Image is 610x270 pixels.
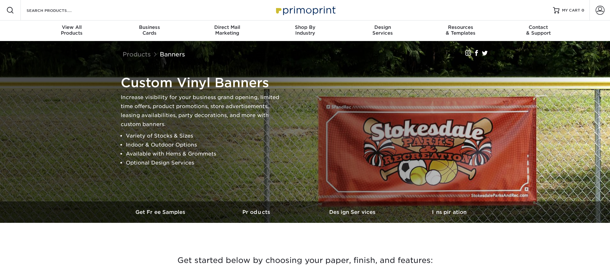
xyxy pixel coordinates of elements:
[126,131,281,140] li: Variety of Stocks & Sizes
[422,24,500,30] span: Resources
[209,209,305,215] h3: Products
[422,21,500,41] a: Resources& Templates
[160,51,185,58] a: Banners
[123,51,151,58] a: Products
[305,201,401,223] a: Design Services
[422,24,500,36] div: & Templates
[305,209,401,215] h3: Design Services
[188,24,266,36] div: Marketing
[209,201,305,223] a: Products
[126,149,281,158] li: Available with Hems & Grommets
[113,201,209,223] a: Get Free Samples
[273,3,337,17] img: Primoprint
[344,24,422,30] span: Design
[110,21,188,41] a: BusinessCards
[126,140,281,149] li: Indoor & Outdoor Options
[126,158,281,167] li: Optional Design Services
[33,21,111,41] a: View AllProducts
[33,24,111,36] div: Products
[33,24,111,30] span: View All
[266,24,344,30] span: Shop By
[344,24,422,36] div: Services
[121,75,281,90] h1: Custom Vinyl Banners
[500,24,577,30] span: Contact
[500,24,577,36] div: & Support
[110,24,188,36] div: Cards
[110,24,188,30] span: Business
[344,21,422,41] a: DesignServices
[401,201,497,223] a: Inspiration
[188,21,266,41] a: Direct MailMarketing
[582,8,584,13] span: 0
[266,24,344,36] div: Industry
[188,24,266,30] span: Direct Mail
[562,8,580,13] span: MY CART
[500,21,577,41] a: Contact& Support
[113,209,209,215] h3: Get Free Samples
[401,209,497,215] h3: Inspiration
[26,6,88,14] input: SEARCH PRODUCTS.....
[121,93,281,129] p: Increase visibility for your business grand opening, limited time offers, product promotions, sto...
[266,21,344,41] a: Shop ByIndustry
